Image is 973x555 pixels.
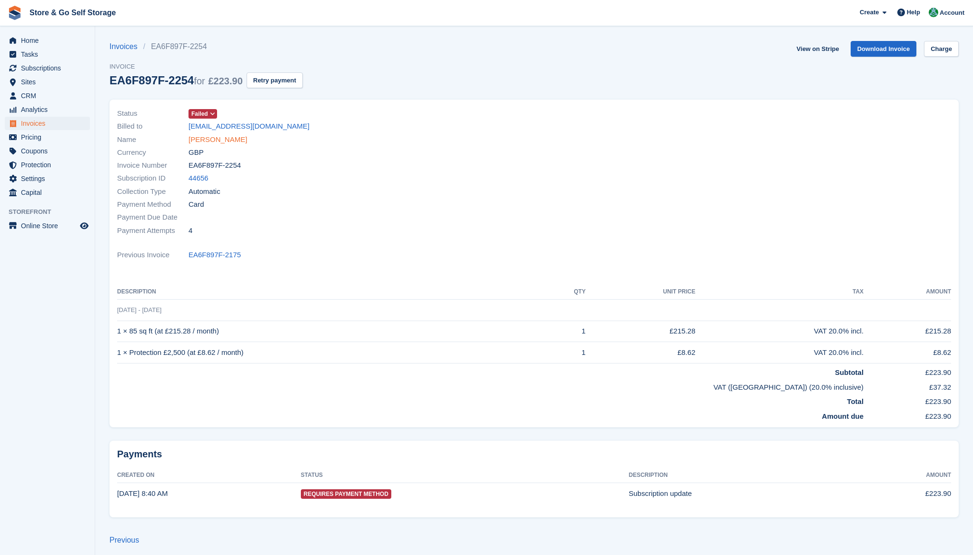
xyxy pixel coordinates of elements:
[822,412,864,420] strong: Amount due
[864,321,951,342] td: £215.28
[109,41,303,52] nav: breadcrumbs
[117,147,189,158] span: Currency
[21,158,78,172] span: Protection
[117,468,301,483] th: Created On
[189,173,208,184] a: 44656
[79,220,90,232] a: Preview store
[117,225,189,236] span: Payment Attempts
[864,378,951,393] td: £37.32
[21,48,78,61] span: Tasks
[191,110,208,118] span: Failed
[5,219,90,232] a: menu
[586,284,695,300] th: Unit Price
[117,212,189,223] span: Payment Due Date
[208,76,242,86] span: £223.90
[857,483,951,504] td: £223.90
[117,489,168,497] time: 2025-07-26 07:40:01 UTC
[793,41,843,57] a: View on Stripe
[189,199,204,210] span: Card
[864,407,951,422] td: £223.90
[117,186,189,197] span: Collection Type
[907,8,920,17] span: Help
[189,160,241,171] span: EA6F897F-2254
[5,186,90,199] a: menu
[194,76,205,86] span: for
[109,74,243,87] div: EA6F897F-2254
[26,5,119,20] a: Store & Go Self Storage
[109,536,139,544] a: Previous
[5,172,90,185] a: menu
[847,397,864,405] strong: Total
[835,368,864,376] strong: Subtotal
[8,6,22,20] img: stora-icon-8386f47178a22dfd0bd8f6a31ec36ba5ce8667c1dd55bd0f319d3a0aa187defe.svg
[21,89,78,102] span: CRM
[9,207,95,217] span: Storefront
[189,108,217,119] a: Failed
[301,489,391,499] span: Requires Payment Method
[5,144,90,158] a: menu
[117,284,546,300] th: Description
[21,131,78,144] span: Pricing
[21,219,78,232] span: Online Store
[109,62,303,71] span: Invoice
[21,34,78,47] span: Home
[5,103,90,116] a: menu
[695,347,864,358] div: VAT 20.0% incl.
[864,342,951,363] td: £8.62
[117,448,951,460] h2: Payments
[924,41,959,57] a: Charge
[117,378,864,393] td: VAT ([GEOGRAPHIC_DATA]) (20.0% inclusive)
[301,468,629,483] th: Status
[5,61,90,75] a: menu
[5,89,90,102] a: menu
[695,284,864,300] th: Tax
[864,284,951,300] th: Amount
[5,158,90,172] a: menu
[629,483,858,504] td: Subscription update
[117,306,161,313] span: [DATE] - [DATE]
[117,134,189,145] span: Name
[21,75,78,89] span: Sites
[864,393,951,407] td: £223.90
[21,117,78,130] span: Invoices
[189,250,241,261] a: EA6F897F-2175
[940,8,964,18] span: Account
[189,225,192,236] span: 4
[629,468,858,483] th: Description
[21,172,78,185] span: Settings
[117,173,189,184] span: Subscription ID
[5,131,90,144] a: menu
[546,321,586,342] td: 1
[546,342,586,363] td: 1
[117,160,189,171] span: Invoice Number
[189,134,247,145] a: [PERSON_NAME]
[21,61,78,75] span: Subscriptions
[857,468,951,483] th: Amount
[109,41,143,52] a: Invoices
[21,144,78,158] span: Coupons
[546,284,586,300] th: QTY
[864,363,951,378] td: £223.90
[117,108,189,119] span: Status
[189,186,220,197] span: Automatic
[5,34,90,47] a: menu
[695,326,864,337] div: VAT 20.0% incl.
[117,250,189,261] span: Previous Invoice
[117,199,189,210] span: Payment Method
[5,75,90,89] a: menu
[117,121,189,132] span: Billed to
[586,321,695,342] td: £215.28
[860,8,879,17] span: Create
[5,48,90,61] a: menu
[117,321,546,342] td: 1 × 85 sq ft (at £215.28 / month)
[851,41,917,57] a: Download Invoice
[5,117,90,130] a: menu
[189,121,309,132] a: [EMAIL_ADDRESS][DOMAIN_NAME]
[117,342,546,363] td: 1 × Protection £2,500 (at £8.62 / month)
[929,8,938,17] img: Adeel Hussain
[189,147,204,158] span: GBP
[21,103,78,116] span: Analytics
[247,72,303,88] button: Retry payment
[21,186,78,199] span: Capital
[586,342,695,363] td: £8.62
